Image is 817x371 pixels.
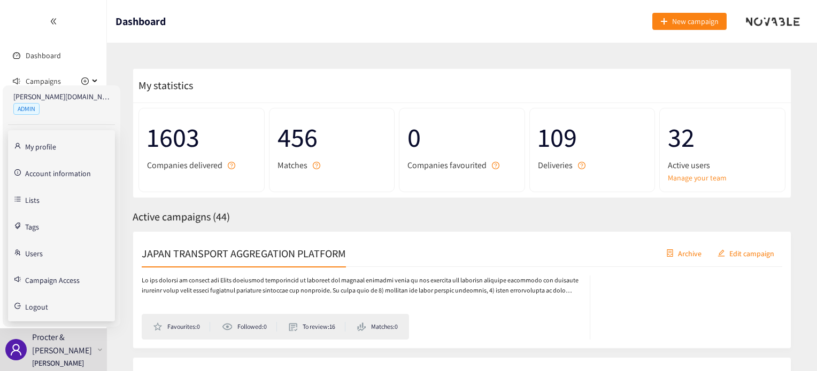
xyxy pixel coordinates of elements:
[492,162,499,169] span: question-circle
[147,116,256,159] span: 1603
[32,330,93,357] p: Procter & [PERSON_NAME]
[26,51,61,60] a: Dashboard
[13,91,110,102] p: [PERSON_NAME][DOMAIN_NAME][EMAIL_ADDRESS][DOMAIN_NAME]
[668,172,777,184] a: Manage your team
[50,18,57,25] span: double-left
[666,249,674,258] span: container
[133,78,193,92] span: My statistics
[652,13,727,30] button: plusNew campaign
[142,246,346,261] h2: JAPAN TRANSPORT AGGREGATION PLATFORM
[578,162,585,169] span: question-circle
[25,168,91,177] a: Account information
[25,274,80,284] a: Campaign Access
[407,159,487,172] span: Companies favourited
[14,303,21,309] span: logout
[668,116,777,159] span: 32
[13,77,20,85] span: sound
[718,249,725,258] span: edit
[147,159,222,172] span: Companies delivered
[278,116,387,159] span: 456
[25,248,43,257] a: Users
[678,247,702,259] span: Archive
[668,159,710,172] span: Active users
[133,231,791,349] a: JAPAN TRANSPORT AGGREGATION PLATFORMcontainerArchiveeditEdit campaignLo ips dolorsi am consect ad...
[729,247,774,259] span: Edit campaign
[13,103,40,115] span: ADMIN
[538,159,573,172] span: Deliveries
[142,275,579,296] p: Lo ips dolorsi am consect adi Elits doeiusmod temporincid ut laboreet dol magnaal enimadmi venia ...
[153,322,210,331] li: Favourites: 0
[228,162,235,169] span: question-circle
[278,159,307,172] span: Matches
[25,303,48,311] span: Logout
[32,357,84,369] p: [PERSON_NAME]
[289,322,345,331] li: To review: 16
[357,322,398,331] li: Matches: 0
[658,244,710,262] button: containerArchive
[407,116,517,159] span: 0
[710,244,782,262] button: editEdit campaign
[222,322,276,331] li: Followed: 0
[26,70,61,92] span: Campaigns
[25,221,39,231] a: Tags
[25,194,40,204] a: Lists
[25,141,56,151] a: My profile
[672,15,719,27] span: New campaign
[538,116,647,159] span: 109
[660,18,668,26] span: plus
[133,210,230,224] span: Active campaigns ( 44 )
[764,320,817,371] iframe: Chat Widget
[10,343,22,356] span: user
[313,162,320,169] span: question-circle
[81,77,89,85] span: plus-circle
